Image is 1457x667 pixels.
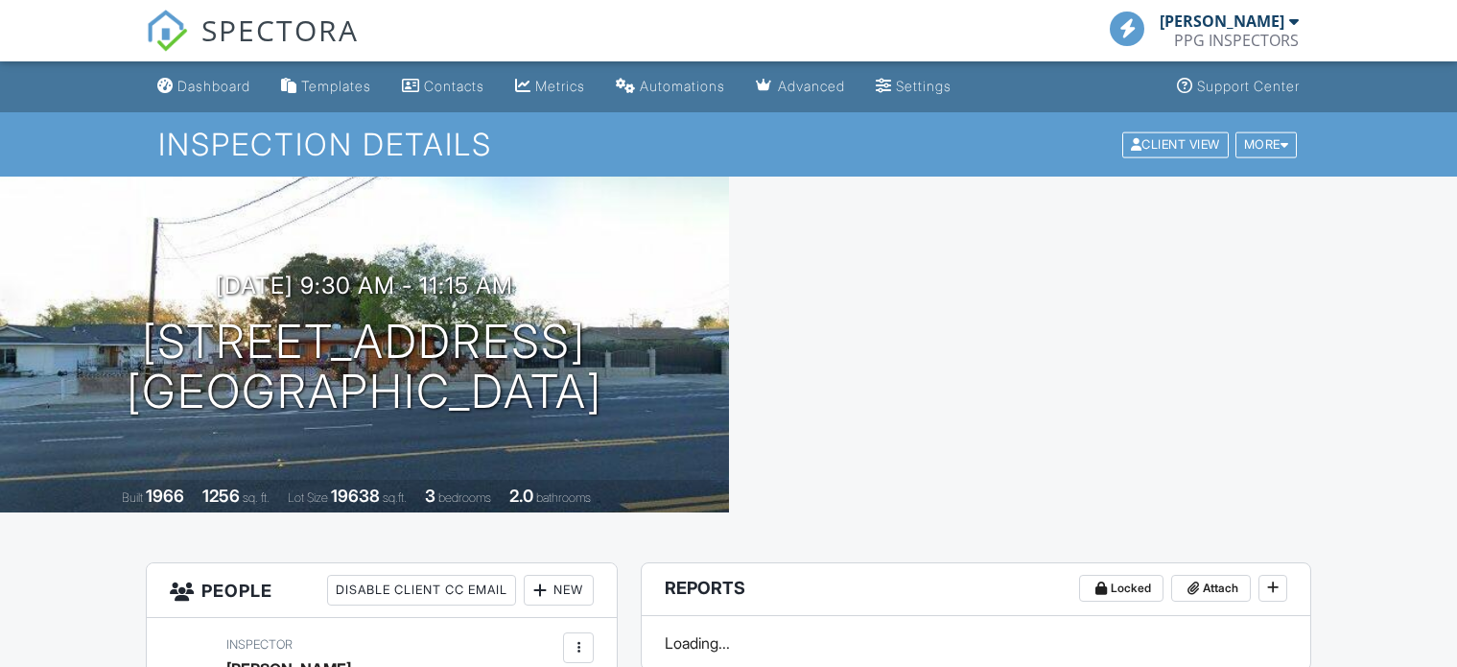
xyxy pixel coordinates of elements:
div: 1256 [202,486,240,506]
img: The Best Home Inspection Software - Spectora [146,10,188,52]
div: More [1235,131,1298,157]
div: Automations [640,78,725,94]
span: bathrooms [536,490,591,505]
div: 2.0 [509,486,533,506]
a: Contacts [394,69,492,105]
div: Client View [1122,131,1229,157]
div: Metrics [535,78,585,94]
div: Disable Client CC Email [327,575,516,606]
a: Metrics [507,69,593,105]
div: Support Center [1197,78,1300,94]
div: Advanced [778,78,845,94]
a: Automations (Basic) [608,69,733,105]
span: bedrooms [438,490,491,505]
a: Templates [273,69,379,105]
a: Support Center [1169,69,1307,105]
div: PPG INSPECTORS [1174,31,1299,50]
h1: Inspection Details [158,128,1300,161]
span: Built [122,490,143,505]
span: sq. ft. [243,490,270,505]
div: [PERSON_NAME] [1160,12,1284,31]
div: 1966 [146,486,184,506]
div: Dashboard [177,78,250,94]
h3: People [147,563,617,618]
div: Settings [896,78,952,94]
h1: [STREET_ADDRESS] [GEOGRAPHIC_DATA] [127,317,602,418]
div: Contacts [424,78,484,94]
a: Settings [868,69,959,105]
span: sq.ft. [383,490,407,505]
span: Inspector [226,637,293,652]
div: 3 [425,486,435,506]
div: New [524,575,594,606]
span: Lot Size [288,490,328,505]
div: 19638 [331,486,380,506]
h3: [DATE] 9:30 am - 11:15 am [216,273,513,298]
a: Dashboard [150,69,258,105]
a: Client View [1120,136,1234,151]
a: SPECTORA [146,26,359,66]
div: Templates [301,78,371,94]
a: Advanced [748,69,853,105]
span: SPECTORA [201,10,359,50]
